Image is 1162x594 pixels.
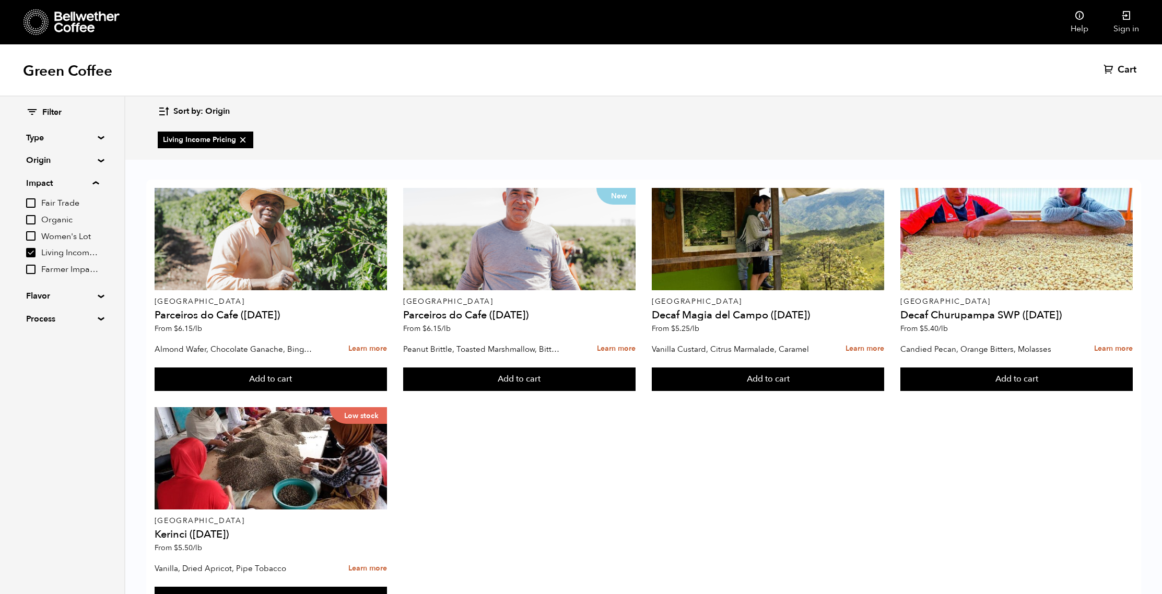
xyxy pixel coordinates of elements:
h4: Decaf Magia del Campo ([DATE]) [652,310,884,320]
input: Women's Lot [26,231,36,241]
span: $ [174,543,178,553]
span: Women's Lot [41,231,99,243]
span: $ [920,324,924,334]
span: $ [174,324,178,334]
a: Learn more [597,338,636,360]
span: Living Income Pricing [41,247,99,259]
span: From [403,324,451,334]
bdi: 6.15 [174,324,202,334]
p: Low stock [330,407,387,424]
p: Vanilla, Dried Apricot, Pipe Tobacco [155,561,313,576]
a: Learn more [348,338,387,360]
p: [GEOGRAPHIC_DATA] [155,298,387,305]
span: /lb [441,324,451,334]
button: Add to cart [652,367,884,391]
span: Filter [42,107,62,118]
a: Low stock [155,407,387,509]
h4: Parceiros do Cafe ([DATE]) [403,310,636,320]
p: Candied Pecan, Orange Bitters, Molasses [900,341,1059,357]
h1: Green Coffee [23,62,112,80]
h4: Parceiros do Cafe ([DATE]) [155,310,387,320]
button: Add to cart [900,367,1133,391]
button: Sort by: Origin [158,99,230,124]
summary: Process [26,313,98,325]
input: Fair Trade [26,198,36,208]
span: From [900,324,948,334]
span: /lb [193,543,202,553]
a: Learn more [348,557,387,580]
summary: Flavor [26,290,98,302]
span: Sort by: Origin [173,106,230,117]
input: Organic [26,215,36,224]
p: [GEOGRAPHIC_DATA] [900,298,1133,305]
a: Learn more [846,338,884,360]
p: New [596,188,636,205]
a: New [403,188,636,290]
h4: Kerinci ([DATE]) [155,529,387,540]
bdi: 6.15 [422,324,451,334]
p: Almond Wafer, Chocolate Ganache, Bing Cherry [155,341,313,357]
bdi: 5.40 [920,324,948,334]
span: $ [671,324,675,334]
span: /lb [690,324,699,334]
p: Vanilla Custard, Citrus Marmalade, Caramel [652,341,810,357]
a: Cart [1104,64,1139,76]
a: Learn more [1094,338,1133,360]
span: /lb [193,324,202,334]
h4: Decaf Churupampa SWP ([DATE]) [900,310,1133,320]
p: [GEOGRAPHIC_DATA] [652,298,884,305]
span: From [652,324,699,334]
input: Farmer Impact Fund [26,265,36,274]
bdi: 5.25 [671,324,699,334]
span: From [155,324,202,334]
span: Organic [41,215,99,226]
span: Farmer Impact Fund [41,264,99,276]
input: Living Income Pricing [26,248,36,257]
p: Peanut Brittle, Toasted Marshmallow, Bittersweet Chocolate [403,341,561,357]
summary: Type [26,132,98,144]
p: [GEOGRAPHIC_DATA] [155,517,387,525]
bdi: 5.50 [174,543,202,553]
span: Cart [1118,64,1136,76]
button: Add to cart [155,367,387,391]
button: Add to cart [403,367,636,391]
span: $ [422,324,427,334]
span: From [155,543,202,553]
span: Living Income Pricing [163,135,248,145]
summary: Origin [26,154,98,167]
span: /lb [938,324,948,334]
span: Fair Trade [41,198,99,209]
p: [GEOGRAPHIC_DATA] [403,298,636,305]
summary: Impact [26,177,99,189]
